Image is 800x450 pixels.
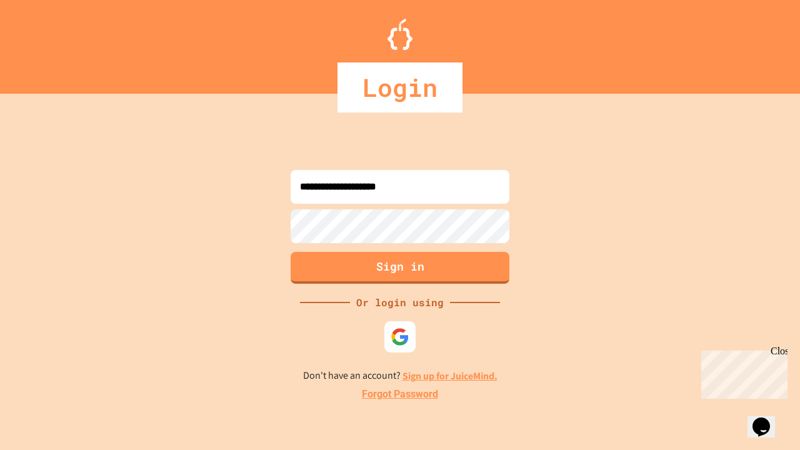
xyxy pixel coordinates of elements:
img: Logo.svg [387,19,412,50]
div: Login [337,62,462,112]
iframe: chat widget [696,346,787,399]
p: Don't have an account? [303,368,497,384]
button: Sign in [291,252,509,284]
a: Forgot Password [362,387,438,402]
img: google-icon.svg [391,327,409,346]
iframe: chat widget [747,400,787,437]
div: Chat with us now!Close [5,5,86,79]
div: Or login using [350,295,450,310]
a: Sign up for JuiceMind. [402,369,497,382]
